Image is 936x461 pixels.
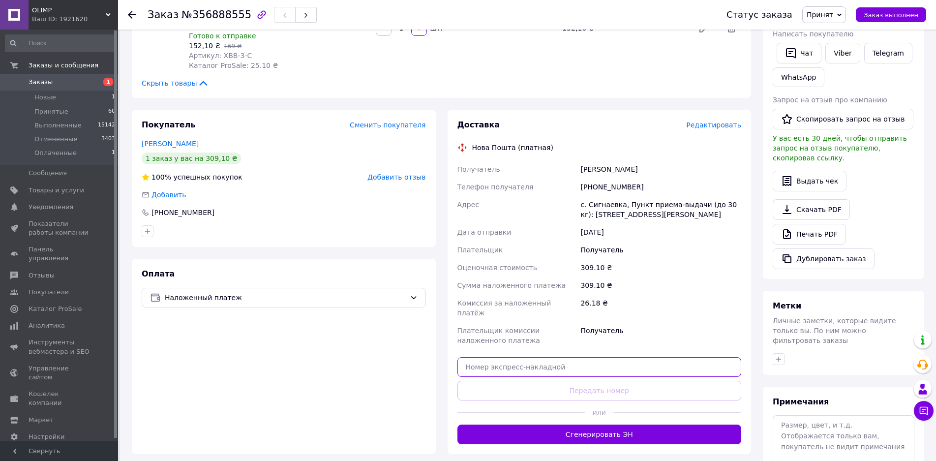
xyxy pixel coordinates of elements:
button: Дублировать заказ [773,248,875,269]
span: Добавить [151,191,186,199]
span: Сменить покупателя [350,121,425,129]
div: [PHONE_NUMBER] [151,208,215,217]
span: Комиссия за наложенный платёж [457,299,551,317]
span: 1 [112,93,115,102]
span: Товары и услуги [29,186,84,195]
button: Заказ выполнен [856,7,926,22]
span: Панель управления [29,245,91,263]
span: Настройки [29,432,64,441]
span: Плательщик комиссии наложенного платежа [457,327,540,344]
span: 15142 [98,121,115,130]
span: или [585,407,613,417]
div: [DATE] [578,223,743,241]
div: [PERSON_NAME] [578,160,743,178]
span: Плательщик [457,246,503,254]
div: Статус заказа [726,10,792,20]
a: Печать PDF [773,224,846,245]
div: Получатель [578,241,743,259]
span: 1 [103,78,113,86]
span: 152,10 ₴ [189,42,220,50]
a: [PERSON_NAME] [142,140,199,148]
button: Сгенерировать ЭН [457,425,742,444]
a: Viber [825,43,860,63]
span: Примечания [773,397,829,406]
div: Нова Пошта (платная) [470,143,556,153]
span: Отзывы [29,271,55,280]
span: Заказы [29,78,53,87]
span: Заказ выполнен [864,11,918,19]
span: Новые [34,93,56,102]
span: Принят [807,11,833,19]
span: Каталог ProSale [29,305,82,313]
span: Сообщения [29,169,67,178]
span: Получатель [457,165,500,173]
div: Получатель [578,322,743,349]
span: Дата отправки [457,228,512,236]
span: Редактировать [686,121,741,129]
span: Покупатели [29,288,69,297]
span: Доставка [457,120,500,129]
span: Оплаченные [34,149,77,157]
div: 309.10 ₴ [578,277,743,294]
span: Кошелек компании [29,390,91,407]
span: OLIMP [32,6,106,15]
span: Написать покупателю [773,30,853,38]
span: 169 ₴ [224,43,242,50]
span: Отмененные [34,135,77,144]
span: Оплата [142,269,175,278]
div: Ваш ID: 1921620 [32,15,118,24]
span: 3403 [101,135,115,144]
span: Заказы и сообщения [29,61,98,70]
span: У вас есть 30 дней, чтобы отправить запрос на отзыв покупателю, скопировав ссылку. [773,134,907,162]
span: Личные заметки, которые видите только вы. По ним можно фильтровать заказы [773,317,896,344]
div: 26.18 ₴ [578,294,743,322]
button: Выдать чек [773,171,846,191]
div: [PHONE_NUMBER] [578,178,743,196]
a: WhatsApp [773,67,824,87]
span: 100% [151,173,171,181]
span: Каталог ProSale: 25.10 ₴ [189,61,278,69]
span: Артикул: ХВВ-3-С [189,52,252,60]
span: Готово к отправке [189,32,256,40]
a: Telegram [864,43,912,63]
button: Чат [777,43,821,63]
span: 60 [108,107,115,116]
span: Скрыть товары [142,78,209,88]
span: Оценочная стоимость [457,264,538,272]
span: Телефон получателя [457,183,534,191]
span: Запрос на отзыв про компанию [773,96,887,104]
span: Адрес [457,201,479,209]
span: Выполненные [34,121,82,130]
a: Скачать PDF [773,199,850,220]
button: Скопировать запрос на отзыв [773,109,913,129]
input: Поиск [5,34,116,52]
span: Заказ [148,9,179,21]
div: 309.10 ₴ [578,259,743,277]
span: Наложенный платеж [165,292,406,303]
div: успешных покупок [142,172,242,182]
span: Маркет [29,416,54,425]
button: Чат с покупателем [914,401,934,421]
span: Уведомления [29,203,73,212]
span: Принятые [34,107,68,116]
div: Вернуться назад [128,10,136,20]
input: Номер экспресс-накладной [457,357,742,377]
div: с. Сигнаевка, Пункт приема-выдачи (до 30 кг): [STREET_ADDRESS][PERSON_NAME] [578,196,743,223]
span: Управление сайтом [29,364,91,382]
span: Добавить отзыв [367,173,425,181]
span: 1 [112,149,115,157]
span: Аналитика [29,321,65,330]
span: №356888555 [181,9,251,21]
span: Инструменты вебмастера и SEO [29,338,91,356]
span: Показатели работы компании [29,219,91,237]
div: 1 заказ у вас на 309,10 ₴ [142,153,241,164]
span: Сумма наложенного платежа [457,281,566,289]
span: Покупатель [142,120,195,129]
span: Метки [773,301,801,310]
